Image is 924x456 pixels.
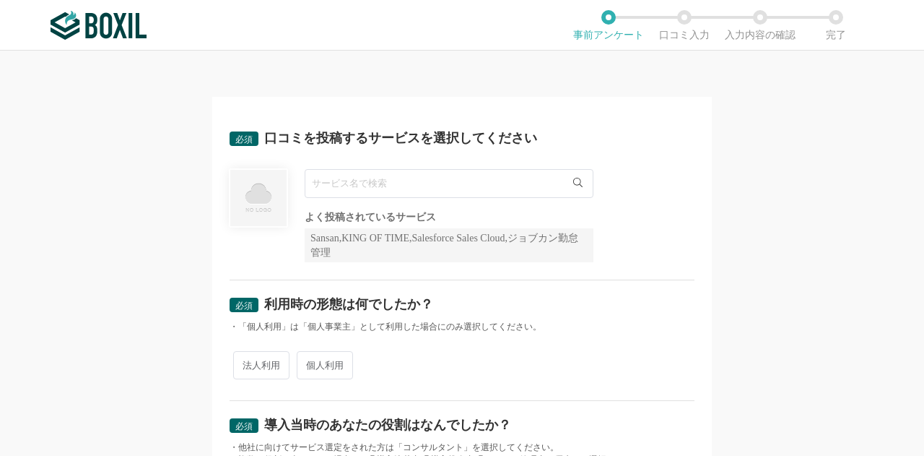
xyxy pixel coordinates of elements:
li: 入力内容の確認 [722,10,798,40]
span: 必須 [235,421,253,431]
div: 導入当時のあなたの役割はなんでしたか？ [264,418,511,431]
span: 法人利用 [233,351,289,379]
div: Sansan,KING OF TIME,Salesforce Sales Cloud,ジョブカン勤怠管理 [305,228,593,262]
li: 事前アンケート [570,10,646,40]
span: 必須 [235,301,253,311]
div: 口コミを投稿するサービスを選択してください [264,132,537,145]
span: 必須 [235,134,253,145]
li: 口コミ入力 [646,10,722,40]
div: 利用時の形態は何でしたか？ [264,298,433,311]
div: よく投稿されているサービス [305,212,593,223]
div: ・他社に向けてサービス選定をされた方は「コンサルタント」を選択してください。 [230,442,694,454]
img: ボクシルSaaS_ロゴ [51,11,147,40]
li: 完了 [798,10,873,40]
span: 個人利用 [297,351,353,379]
div: ・「個人利用」は「個人事業主」として利用した場合にのみ選択してください。 [230,321,694,333]
input: サービス名で検索 [305,169,593,198]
